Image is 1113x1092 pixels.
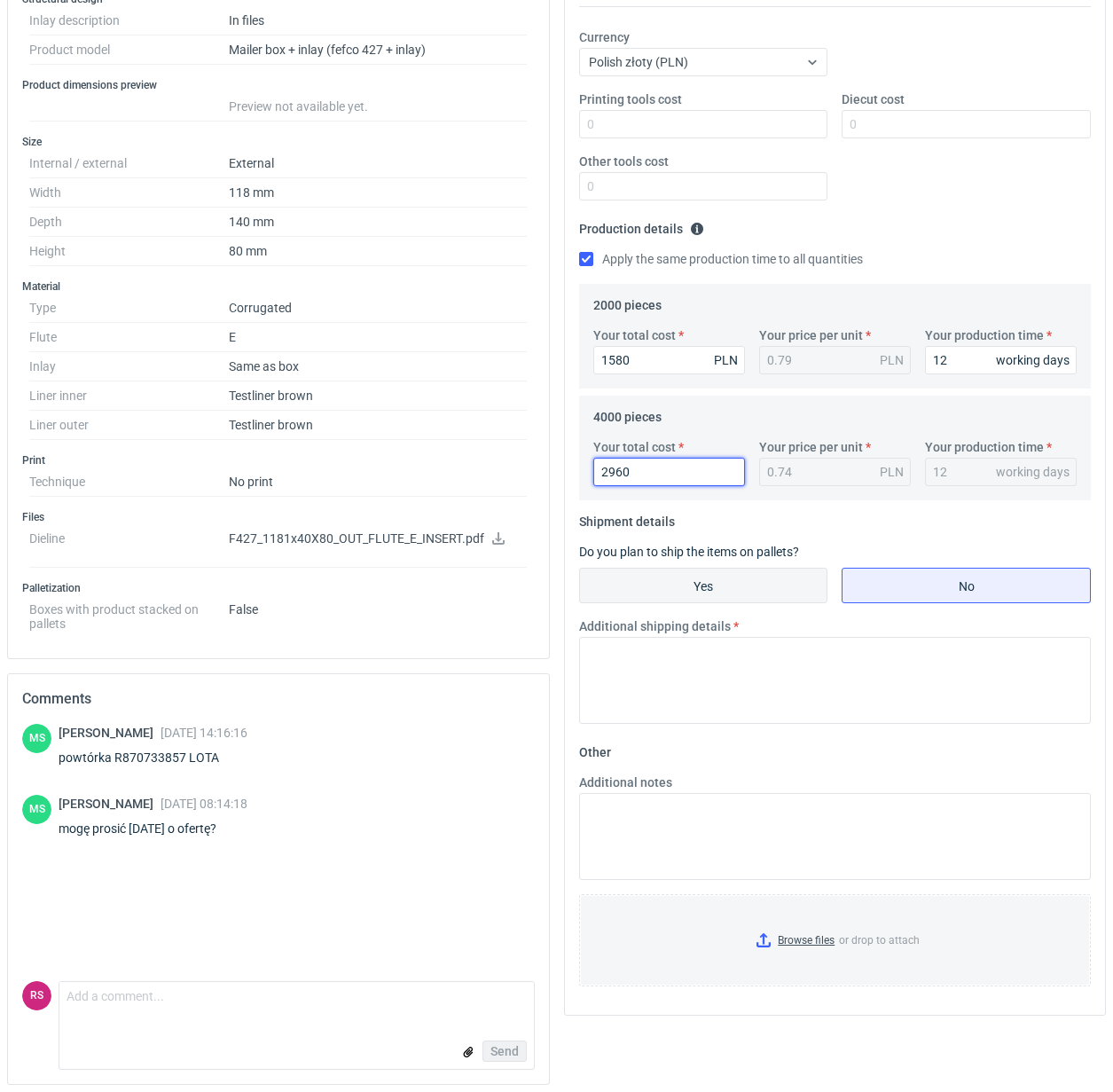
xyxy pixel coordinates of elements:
[161,726,247,740] span: [DATE] 14:16:16
[842,568,1091,603] label: No
[482,1041,527,1062] button: Send
[229,178,528,208] dd: 118 mm
[490,1045,519,1057] span: Send
[29,352,229,381] dt: Inlay
[593,438,676,456] label: Your total cost
[22,135,535,149] h3: Size
[229,531,528,547] p: F427_1181x40X80_OUT_FLUTE_E_INSERT.pdf
[579,90,682,108] label: Printing tools cost
[579,774,672,791] label: Additional notes
[22,279,535,294] h3: Material
[229,467,528,497] dd: No print
[579,545,799,559] label: Do you plan to ship the items on pallets?
[29,595,229,631] dt: Boxes with product stacked on pallets
[29,323,229,352] dt: Flute
[22,688,535,710] h2: Comments
[29,6,229,35] dt: Inlay description
[593,346,745,374] input: 0
[579,28,630,46] label: Currency
[996,463,1070,481] div: working days
[29,35,229,65] dt: Product model
[589,55,688,69] span: Polish złoty (PLN)
[22,78,535,92] h3: Product dimensions preview
[229,208,528,237] dd: 140 mm
[22,981,51,1010] figcaption: RS
[22,510,535,524] h3: Files
[925,346,1077,374] input: 0
[59,797,161,811] span: [PERSON_NAME]
[161,797,247,811] span: [DATE] 08:14:18
[759,438,863,456] label: Your price per unit
[229,411,528,440] dd: Testliner brown
[229,6,528,35] dd: In files
[880,463,904,481] div: PLN
[29,178,229,208] dt: Width
[593,291,662,312] legend: 2000 pieces
[996,351,1070,369] div: working days
[759,326,863,344] label: Your price per unit
[579,568,828,603] label: Yes
[842,90,905,108] label: Diecut cost
[22,453,535,467] h3: Print
[59,749,247,766] div: powtórka R870733857 LOTA
[29,467,229,497] dt: Technique
[925,326,1044,344] label: Your production time
[29,294,229,323] dt: Type
[593,403,662,424] legend: 4000 pieces
[229,323,528,352] dd: E
[579,738,611,759] legend: Other
[29,149,229,178] dt: Internal / external
[229,352,528,381] dd: Same as box
[29,381,229,411] dt: Liner inner
[229,35,528,65] dd: Mailer box + inlay (fefco 427 + inlay)
[59,820,247,837] div: mogę prosić [DATE] o ofertę?
[59,726,161,740] span: [PERSON_NAME]
[229,149,528,178] dd: External
[579,215,704,236] legend: Production details
[22,724,51,753] figcaption: MS
[579,153,669,170] label: Other tools cost
[229,381,528,411] dd: Testliner brown
[714,351,738,369] div: PLN
[593,326,676,344] label: Your total cost
[29,524,229,568] dt: Dieline
[29,411,229,440] dt: Liner outer
[842,110,1091,138] input: 0
[579,172,828,200] input: 0
[22,724,51,753] div: Maciej Sikora
[229,294,528,323] dd: Corrugated
[579,110,828,138] input: 0
[229,99,368,114] span: Preview not available yet.
[22,581,535,595] h3: Palletization
[579,617,731,635] label: Additional shipping details
[22,981,51,1010] div: Rafał Stani
[579,507,675,529] legend: Shipment details
[579,250,863,268] label: Apply the same production time to all quantities
[29,237,229,266] dt: Height
[22,795,51,824] figcaption: MS
[229,595,528,631] dd: False
[925,438,1044,456] label: Your production time
[229,237,528,266] dd: 80 mm
[580,895,1091,986] label: or drop to attach
[22,795,51,824] div: Maciej Sikora
[29,208,229,237] dt: Depth
[880,351,904,369] div: PLN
